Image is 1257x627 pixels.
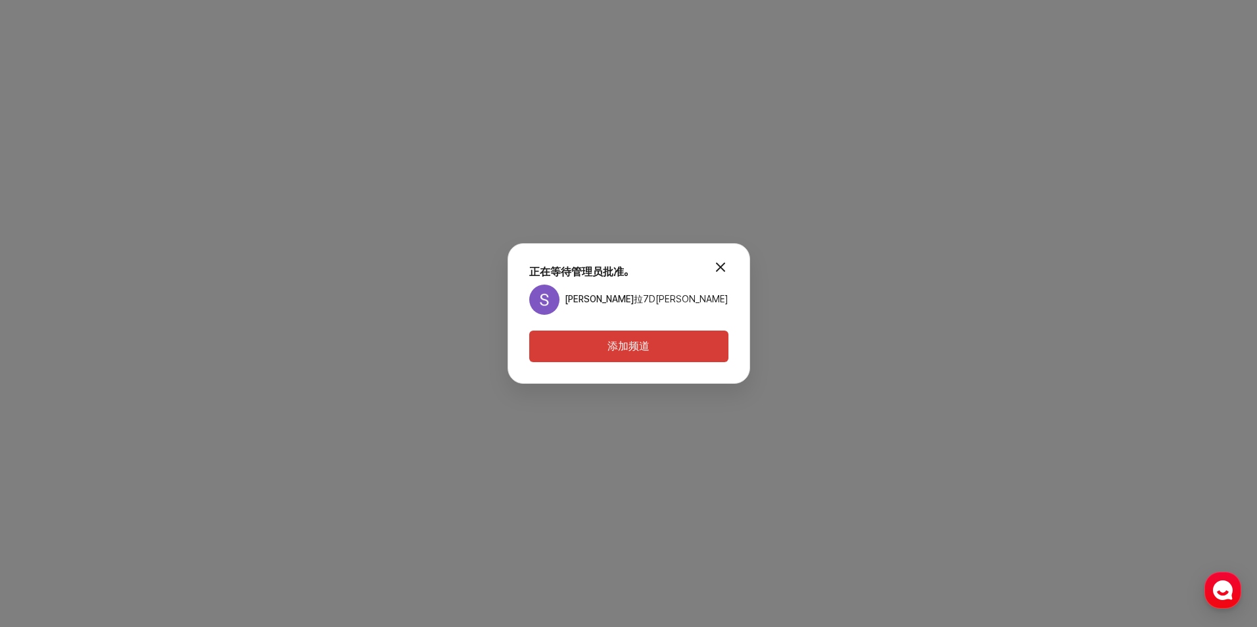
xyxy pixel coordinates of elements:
[707,254,734,281] button: 模态.关闭
[529,266,634,278] strong: 正在等待管理员批准。
[643,294,728,304] span: 7D[PERSON_NAME]
[529,331,728,362] button: 添加频道
[529,285,559,315] img: 채널 프로필 이미지
[565,293,643,306] a: [PERSON_NAME]拉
